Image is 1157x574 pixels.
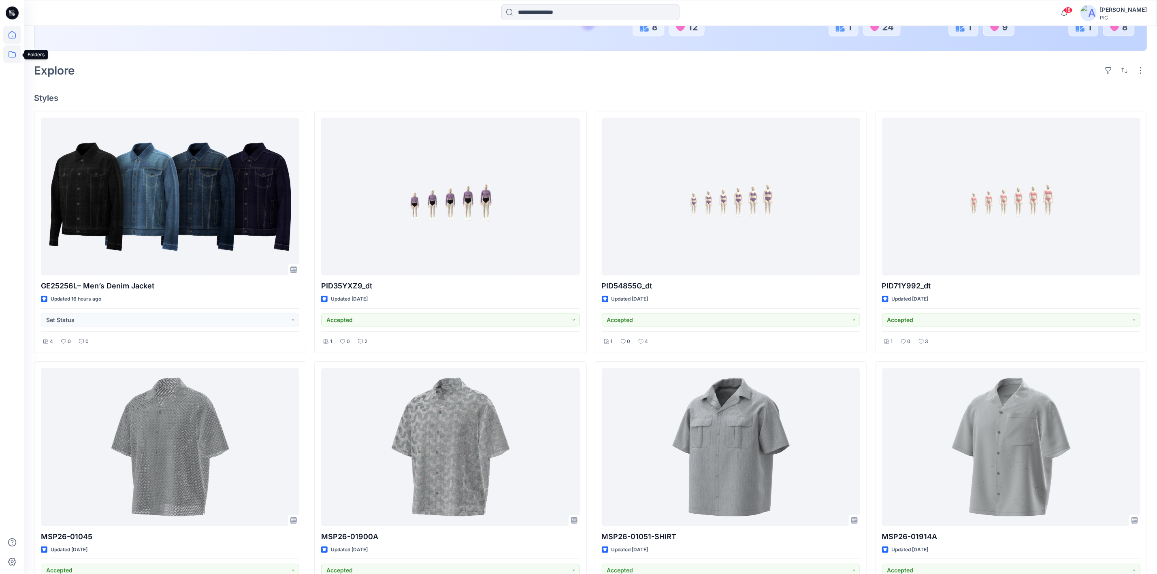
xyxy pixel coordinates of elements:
[612,546,648,554] p: Updated [DATE]
[34,93,1147,103] h4: Styles
[321,531,580,542] p: MSP26-01900A
[1064,7,1073,13] span: 18
[85,337,89,346] p: 0
[321,118,580,275] a: PID35YXZ9_dt
[1100,5,1147,15] div: [PERSON_NAME]
[51,546,87,554] p: Updated [DATE]
[321,280,580,292] p: PID35YXZ9_dt
[51,295,101,303] p: Updated 16 hours ago
[41,118,299,275] a: GE25256L– Men’s Denim Jacket
[602,531,860,542] p: MSP26-01051-SHIRT
[364,337,367,346] p: 2
[602,118,860,275] a: PID54855G_dt
[908,337,911,346] p: 0
[891,337,893,346] p: 1
[41,368,299,526] a: MSP26-01045
[882,531,1140,542] p: MSP26-01914A
[611,337,613,346] p: 1
[1080,5,1097,21] img: avatar
[882,118,1140,275] a: PID71Y992_dt
[331,546,368,554] p: Updated [DATE]
[50,337,53,346] p: 4
[330,337,332,346] p: 1
[612,295,648,303] p: Updated [DATE]
[925,337,929,346] p: 3
[892,546,929,554] p: Updated [DATE]
[321,368,580,526] a: MSP26-01900A
[34,64,75,77] h2: Explore
[68,337,71,346] p: 0
[1100,15,1147,21] div: PIC
[602,280,860,292] p: PID54855G_dt
[347,337,350,346] p: 0
[602,368,860,526] a: MSP26-01051-SHIRT
[645,337,648,346] p: 4
[882,368,1140,526] a: MSP26-01914A
[882,280,1140,292] p: PID71Y992_dt
[627,337,631,346] p: 0
[892,295,929,303] p: Updated [DATE]
[331,295,368,303] p: Updated [DATE]
[41,531,299,542] p: MSP26-01045
[41,280,299,292] p: GE25256L– Men’s Denim Jacket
